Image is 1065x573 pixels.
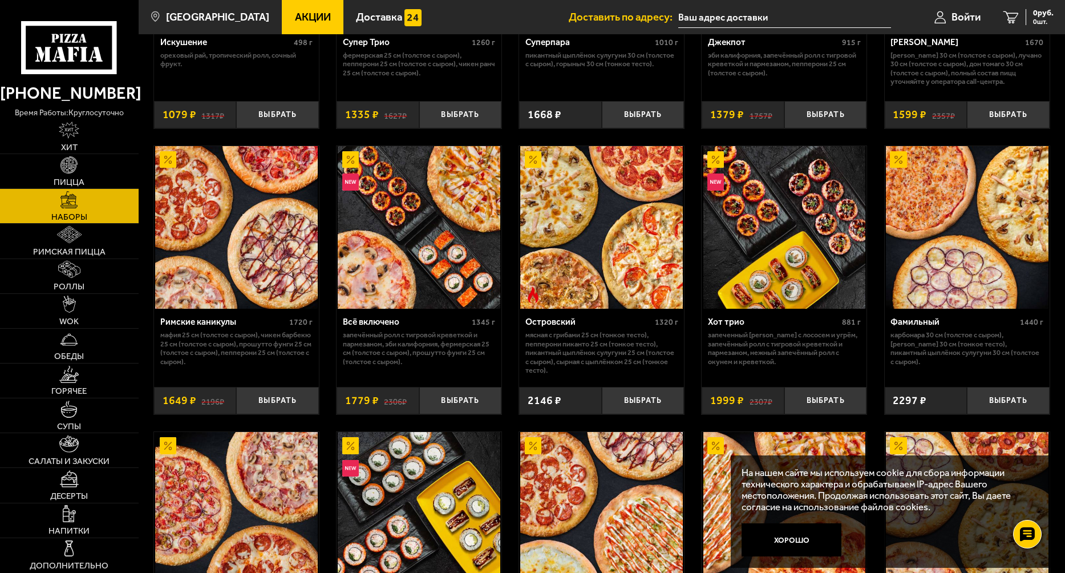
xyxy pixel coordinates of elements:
p: Запечённый ролл с тигровой креветкой и пармезаном, Эби Калифорния, Фермерская 25 см (толстое с сы... [343,330,496,366]
p: Запеченный [PERSON_NAME] с лососем и угрём, Запечённый ролл с тигровой креветкой и пармезаном, Не... [708,330,861,366]
p: Пикантный цыплёнок сулугуни 30 см (толстое с сыром), Горыныч 30 см (тонкое тесто). [525,51,678,68]
span: 1345 г [472,317,495,327]
span: WOK [59,317,79,326]
img: Новинка [342,173,359,190]
input: Ваш адрес доставки [678,7,891,28]
span: 2146 ₽ [528,395,561,406]
img: Акционный [525,437,541,454]
s: 2306 ₽ [384,395,407,406]
span: Доставка [356,12,402,23]
button: Выбрать [784,101,867,128]
img: Акционный [342,437,359,454]
img: Акционный [160,151,176,168]
img: Всё включено [338,146,500,309]
span: 1649 ₽ [163,395,196,406]
span: 881 г [842,317,861,327]
img: Новинка [342,460,359,477]
p: Мясная с грибами 25 см (тонкое тесто), Пепперони Пиканто 25 см (тонкое тесто), Пикантный цыплёнок... [525,330,678,375]
div: Джекпот [708,37,839,48]
p: Ореховый рай, Тропический ролл, Сочный фрукт. [160,51,313,68]
img: Хот трио [703,146,866,309]
img: Острое блюдо [525,286,541,303]
button: Выбрать [236,387,319,414]
img: Фамильный [886,146,1048,309]
span: 1260 г [472,38,495,47]
div: Искушение [160,37,291,48]
s: 2196 ₽ [201,395,224,406]
span: Хит [61,143,78,152]
img: Акционный [525,151,541,168]
img: Акционный [160,437,176,454]
span: Горячее [51,387,87,396]
div: [PERSON_NAME] [890,37,1022,48]
span: 1599 ₽ [893,109,926,120]
s: 2357 ₽ [932,109,955,120]
div: Островский [525,317,652,328]
div: Всё включено [343,317,469,328]
span: Роллы [54,283,84,291]
a: АкционныйРимские каникулы [154,146,319,309]
span: 498 г [294,38,313,47]
img: Островский [520,146,683,309]
img: Акционный [342,151,359,168]
button: Выбрать [967,101,1050,128]
span: Напитки [48,527,90,535]
span: Десерты [50,492,88,501]
span: Акции [295,12,331,23]
span: Римская пицца [33,248,106,256]
span: Пицца [54,178,84,187]
button: Выбрать [784,387,867,414]
p: Фермерская 25 см (толстое с сыром), Пепперони 25 см (толстое с сыром), Чикен Ранч 25 см (толстое ... [343,51,496,78]
span: Салаты и закуски [29,457,110,466]
span: 2297 ₽ [893,395,926,406]
span: 1335 ₽ [345,109,379,120]
span: Обеды [54,352,84,361]
button: Выбрать [967,387,1050,414]
span: 1668 ₽ [528,109,561,120]
span: 1999 ₽ [710,395,744,406]
button: Выбрать [602,101,685,128]
span: 1320 г [655,317,678,327]
s: 1317 ₽ [201,109,224,120]
div: Суперпара [525,37,652,48]
span: 0 руб. [1033,9,1054,17]
img: Акционный [707,437,724,454]
button: Хорошо [742,523,841,556]
span: Войти [951,12,981,23]
img: Римские каникулы [155,146,318,309]
a: АкционныйНовинкаХот трио [702,146,866,309]
s: 1627 ₽ [384,109,407,120]
p: Карбонара 30 см (толстое с сыром), [PERSON_NAME] 30 см (тонкое тесто), Пикантный цыплёнок сулугун... [890,330,1043,366]
img: Новинка [707,173,724,190]
p: Эби Калифорния, Запечённый ролл с тигровой креветкой и пармезаном, Пепперони 25 см (толстое с сыр... [708,51,861,78]
p: [PERSON_NAME] 30 см (толстое с сыром), Лучано 30 см (толстое с сыром), Дон Томаго 30 см (толстое ... [890,51,1043,86]
button: Выбрать [419,101,502,128]
span: Доставить по адресу: [569,12,678,23]
s: 2307 ₽ [750,395,772,406]
span: 1379 ₽ [710,109,744,120]
span: [GEOGRAPHIC_DATA] [166,12,269,23]
p: Мафия 25 см (толстое с сыром), Чикен Барбекю 25 см (толстое с сыром), Прошутто Фунги 25 см (толст... [160,330,313,366]
div: Хот трио [708,317,839,328]
span: 1720 г [289,317,313,327]
button: Выбрать [602,387,685,414]
span: 915 г [842,38,861,47]
a: АкционныйНовинкаВсё включено [337,146,501,309]
a: АкционныйФамильный [885,146,1050,309]
a: АкционныйОстрое блюдоОстровский [519,146,684,309]
div: Римские каникулы [160,317,287,328]
span: 1670 [1025,38,1043,47]
s: 1757 ₽ [750,109,772,120]
img: Акционный [890,437,906,454]
p: На нашем сайте мы используем cookie для сбора информации технического характера и обрабатываем IP... [742,467,1032,513]
button: Выбрать [236,101,319,128]
span: 1440 г [1020,317,1043,327]
img: Акционный [707,151,724,168]
div: Фамильный [890,317,1017,328]
button: Выбрать [419,387,502,414]
span: 1010 г [655,38,678,47]
img: 15daf4d41897b9f0e9f617042186c801.svg [404,9,421,26]
span: Наборы [51,213,87,221]
span: 0 шт. [1033,18,1054,25]
span: Дополнительно [30,562,108,570]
